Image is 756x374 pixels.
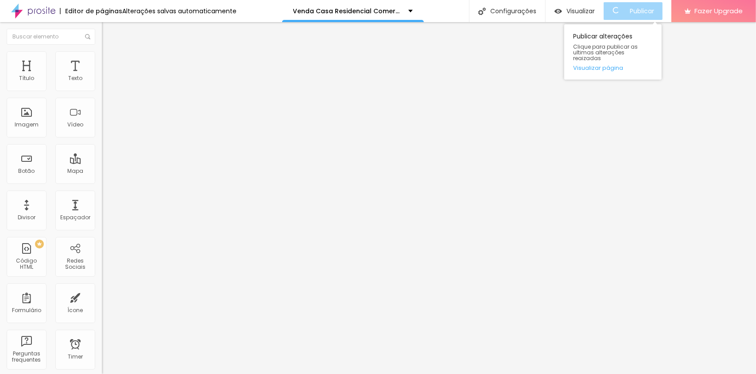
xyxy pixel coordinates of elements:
span: Visualizar [566,8,595,15]
div: Formulário [12,307,41,313]
img: view-1.svg [554,8,562,15]
img: Icone [85,34,90,39]
span: Fazer Upgrade [694,7,743,15]
div: Título [19,75,34,81]
p: Venda Casa Residencial Comercial [293,8,402,14]
a: Visualizar página [573,65,653,71]
button: Publicar [604,2,663,20]
div: Alterações salvas automaticamente [122,8,236,14]
button: Visualizar [546,2,604,20]
div: Imagem [15,122,39,128]
div: Editor de páginas [60,8,122,14]
div: Publicar alterações [564,24,662,80]
div: Redes Sociais [58,258,93,271]
span: Clique para publicar as ultimas alterações reaizadas [573,44,653,61]
div: Ícone [68,307,83,313]
div: Código HTML [9,258,44,271]
div: Vídeo [67,122,83,128]
iframe: Editor [102,22,756,374]
img: Icone [478,8,486,15]
span: Publicar [630,8,654,15]
div: Botão [19,168,35,174]
div: Texto [68,75,82,81]
div: Timer [68,354,83,360]
div: Espaçador [60,214,90,221]
div: Perguntas frequentes [9,351,44,363]
div: Mapa [67,168,83,174]
div: Divisor [18,214,35,221]
input: Buscar elemento [7,29,95,45]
